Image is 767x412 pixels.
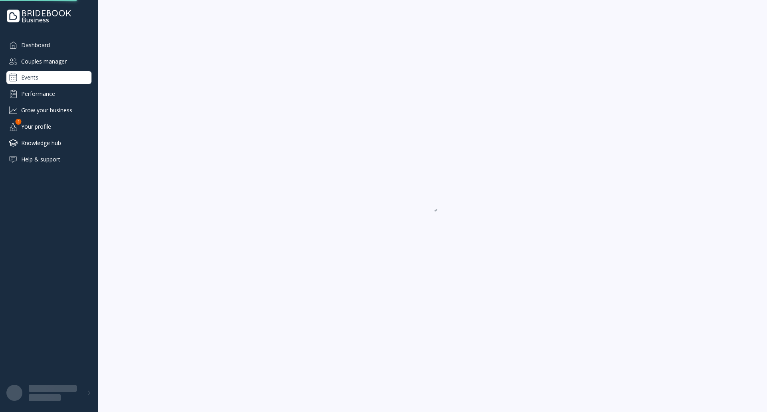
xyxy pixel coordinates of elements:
[16,119,22,125] div: 1
[6,120,91,133] div: Your profile
[727,374,767,412] iframe: Chat Widget
[6,55,91,68] a: Couples manager
[6,38,91,52] a: Dashboard
[6,103,91,117] a: Grow your business
[6,71,91,84] a: Events
[6,87,91,100] a: Performance
[6,120,91,133] a: Your profile1
[6,153,91,166] a: Help & support
[6,136,91,149] a: Knowledge hub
